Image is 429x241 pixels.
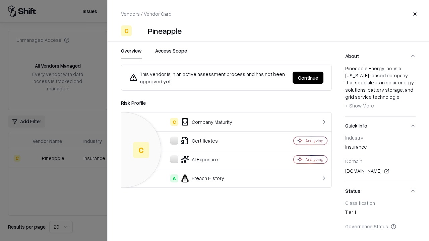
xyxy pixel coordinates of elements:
div: Risk Profile [121,99,332,107]
div: Pineapple Energy Inc. is a [US_STATE]-based company that specializes in solar energy solutions, b... [345,65,416,111]
div: [DOMAIN_NAME] [345,167,416,175]
div: Pineapple [148,25,182,36]
img: Pineapple [134,25,145,36]
div: About [345,65,416,116]
span: + Show More [345,102,374,108]
div: Governance Status [345,223,416,229]
p: Vendors / Vendor Card [121,10,172,17]
div: Analyzing [305,138,323,144]
button: Access Scope [155,47,187,59]
div: Company Maturity [127,118,270,126]
div: Breach History [127,174,270,182]
div: C [121,25,132,36]
button: About [345,47,416,65]
span: ... [400,94,403,100]
button: + Show More [345,100,374,111]
div: Certificates [127,137,270,145]
button: Status [345,182,416,200]
div: Analyzing [305,157,323,162]
button: Overview [121,47,142,59]
div: C [170,118,178,126]
div: insurance [345,143,416,153]
div: AI Exposure [127,155,270,163]
div: Classification [345,200,416,206]
div: This vendor is in an active assessment process and has not been approved yet. [129,70,287,85]
div: Industry [345,135,416,141]
div: Domain [345,158,416,164]
div: Quick Info [345,135,416,182]
button: Continue [293,72,323,84]
div: A [170,174,178,182]
div: Tier 1 [345,209,416,218]
div: C [133,142,149,158]
button: Quick Info [345,117,416,135]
